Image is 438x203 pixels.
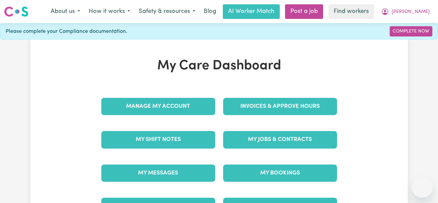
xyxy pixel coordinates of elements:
[200,4,220,19] a: Blog
[101,98,215,115] a: Manage My Account
[328,4,374,19] a: Find workers
[377,5,434,19] button: My Account
[390,26,432,36] a: Complete Now
[6,28,127,35] span: Please complete your Compliance documentation.
[392,8,430,16] span: [PERSON_NAME]
[223,165,337,182] a: My Bookings
[97,58,341,74] h1: My Care Dashboard
[101,131,215,148] a: My Shift Notes
[4,4,28,19] a: Careseekers logo
[84,5,134,19] button: How it works
[223,98,337,115] a: Invoices & Approve Hours
[223,4,280,19] a: AI Worker Match
[46,5,84,19] button: About us
[223,131,337,148] a: My Jobs & Contracts
[4,6,28,18] img: Careseekers logo
[412,176,433,198] iframe: Button to launch messaging window
[285,4,323,19] a: Post a job
[134,5,200,19] button: Safety & resources
[101,165,215,182] a: My Messages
